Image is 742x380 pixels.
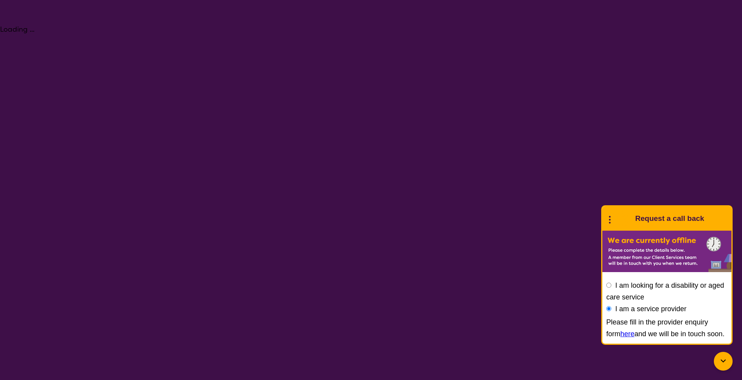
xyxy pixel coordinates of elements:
label: I am looking for a disability or aged care service [606,281,724,301]
label: I am a service provider [615,305,686,313]
img: Karista [615,211,631,226]
a: here [620,330,634,338]
div: Please fill in the provider enquiry form and we will be in touch soon. [606,316,728,340]
h1: Request a call back [635,213,704,224]
img: Karista offline chat form to request call back [602,231,731,272]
